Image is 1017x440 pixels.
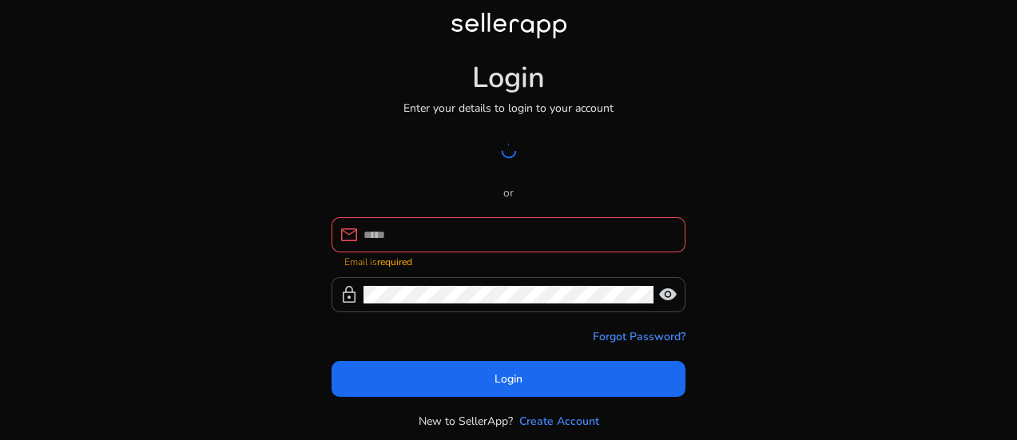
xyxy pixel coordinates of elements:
a: Create Account [519,413,599,430]
p: New to SellerApp? [419,413,513,430]
span: Login [495,371,522,387]
p: Enter your details to login to your account [403,100,614,117]
p: or [332,184,685,201]
a: Forgot Password? [593,328,685,345]
h1: Login [472,61,545,95]
strong: required [377,256,412,268]
span: visibility [658,285,677,304]
span: lock [340,285,359,304]
mat-error: Email is [344,252,673,269]
button: Login [332,361,685,397]
span: mail [340,225,359,244]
